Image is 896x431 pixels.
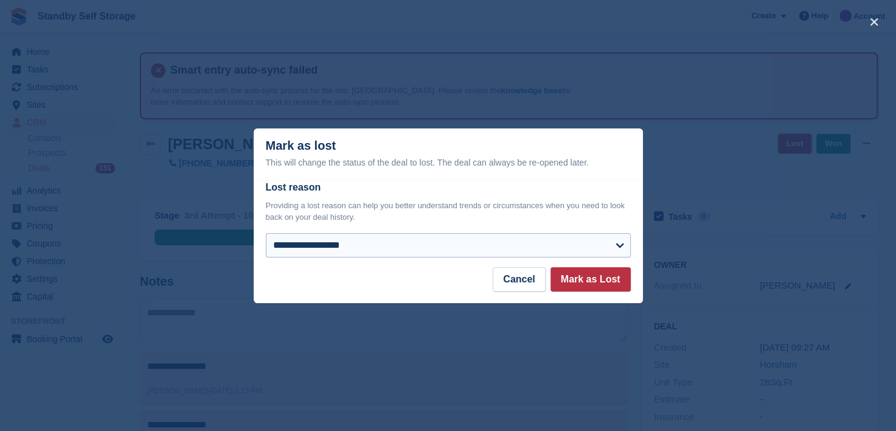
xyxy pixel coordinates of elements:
div: Mark as lost [266,139,631,170]
label: Lost reason [266,180,631,195]
button: Cancel [493,267,545,292]
div: This will change the status of the deal to lost. The deal can always be re-opened later. [266,155,631,170]
p: Providing a lost reason can help you better understand trends or circumstances when you need to l... [266,200,631,223]
button: close [864,12,884,32]
button: Mark as Lost [550,267,631,292]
